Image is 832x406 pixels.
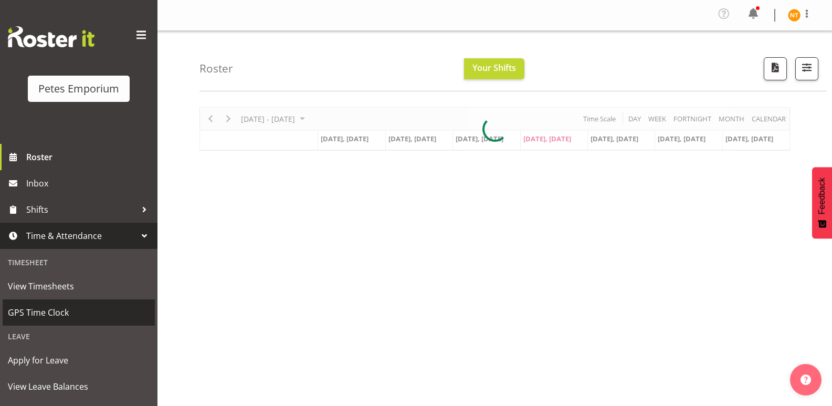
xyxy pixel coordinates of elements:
[26,202,136,217] span: Shifts
[3,299,155,326] a: GPS Time Clock
[3,326,155,347] div: Leave
[199,63,233,75] h4: Roster
[817,178,827,214] span: Feedback
[801,374,811,385] img: help-xxl-2.png
[3,273,155,299] a: View Timesheets
[788,9,801,22] img: nicole-thomson8388.jpg
[764,57,787,80] button: Download a PDF of the roster according to the set date range.
[8,379,150,394] span: View Leave Balances
[26,149,152,165] span: Roster
[38,81,119,97] div: Petes Emporium
[3,252,155,273] div: Timesheet
[3,347,155,373] a: Apply for Leave
[464,58,524,79] button: Your Shifts
[8,278,150,294] span: View Timesheets
[8,26,94,47] img: Rosterit website logo
[26,175,152,191] span: Inbox
[812,167,832,238] button: Feedback - Show survey
[8,352,150,368] span: Apply for Leave
[8,305,150,320] span: GPS Time Clock
[26,228,136,244] span: Time & Attendance
[795,57,818,80] button: Filter Shifts
[3,373,155,400] a: View Leave Balances
[472,62,516,74] span: Your Shifts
